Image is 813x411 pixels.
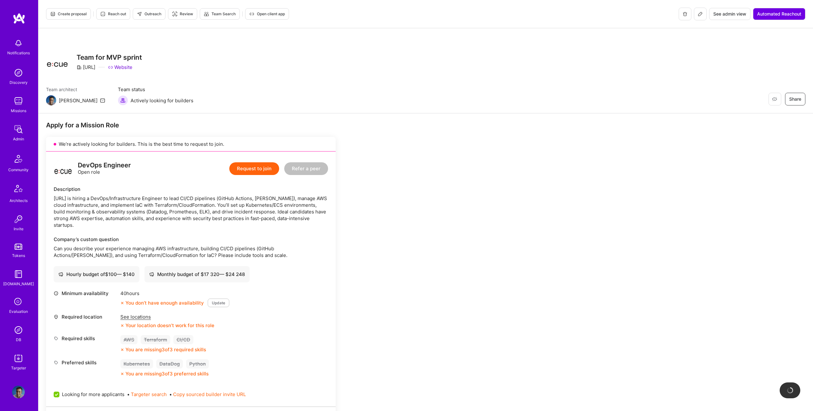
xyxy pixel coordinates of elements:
[54,236,328,243] div: Company’s custom question
[54,336,58,341] i: icon Tag
[54,313,117,320] div: Required location
[12,95,25,107] img: teamwork
[13,136,24,142] div: Admin
[172,11,193,17] span: Review
[54,360,58,365] i: icon Tag
[14,226,24,232] div: Invite
[100,98,105,103] i: icon Mail
[54,159,73,178] img: logo
[156,359,183,368] div: DataDog
[172,11,177,17] i: icon Targeter
[120,372,124,376] i: icon CloseOrange
[3,280,34,287] div: [DOMAIN_NAME]
[120,300,204,306] div: You don’t have enough availability
[59,97,97,104] div: [PERSON_NAME]
[9,308,28,315] div: Evaluation
[7,50,30,56] div: Notifications
[120,322,214,329] div: Your location doesn’t work for this role
[141,335,170,344] div: Terraform
[12,268,25,280] img: guide book
[11,182,26,197] img: Architects
[54,291,58,296] i: icon Clock
[46,86,105,93] span: Team architect
[50,11,55,17] i: icon Proposal
[245,8,289,20] button: Open client app
[12,213,25,226] img: Invite
[11,151,26,166] img: Community
[173,391,246,398] button: Copy sourced builder invite URL
[12,324,25,336] img: Admin Search
[13,13,25,24] img: logo
[753,8,805,20] button: Automated Reachout
[133,8,165,20] button: Outreach
[62,391,124,398] span: Looking for more applicants
[12,252,25,259] div: Tokens
[54,195,328,228] div: [URL] is hiring a DevOps/Infrastructure Engineer to lead CI/CD pipelines (GitHub Actions, [PERSON...
[229,162,279,175] button: Request to join
[58,272,63,277] i: icon Cash
[77,64,95,71] div: [URL]
[120,301,124,305] i: icon CloseOrange
[169,391,246,398] span: •
[77,53,142,61] h3: Team for MVP sprint
[785,386,794,395] img: loading
[173,335,193,344] div: CI/CD
[118,95,128,105] img: Actively looking for builders
[785,93,805,105] button: Share
[54,335,117,342] div: Required skills
[11,365,26,371] div: Targeter
[54,359,117,366] div: Preferred skills
[284,162,328,175] button: Refer a peer
[120,290,229,297] div: 40 hours
[249,11,285,17] span: Open client app
[46,95,56,105] img: Team Architect
[120,313,214,320] div: See locations
[100,11,126,17] span: Reach out
[709,8,750,20] button: See admin view
[120,335,138,344] div: AWS
[131,391,167,398] button: Targeter search
[200,8,240,20] button: Team Search
[8,166,29,173] div: Community
[204,11,236,17] span: Team Search
[54,290,117,297] div: Minimum availability
[149,271,245,278] div: Monthly budget of $ 17 320 — $ 24 248
[125,346,206,353] div: You are missing 3 of 3 required skills
[54,245,328,259] p: Can you describe your experience managing AWS infrastructure, building CI/CD pipelines (GitHub Ac...
[120,324,124,327] i: icon CloseOrange
[12,296,24,308] i: icon SelectionTeam
[16,336,21,343] div: DB
[108,64,132,71] a: Website
[15,244,22,250] img: tokens
[46,53,69,71] img: Company Logo
[46,8,91,20] button: Create proposal
[46,137,336,152] div: We’re actively looking for builders. This is the best time to request to join.
[12,123,25,136] img: admin teamwork
[54,314,58,319] i: icon Location
[58,271,135,278] div: Hourly budget of $ 100 — $ 140
[78,162,131,175] div: Open role
[10,386,26,398] a: User Avatar
[12,37,25,50] img: bell
[772,97,777,102] i: icon EyeClosed
[125,370,209,377] div: You are missing 3 of 3 preferred skills
[713,11,746,17] span: See admin view
[12,386,25,398] img: User Avatar
[78,162,131,169] div: DevOps Engineer
[11,107,26,114] div: Missions
[186,359,209,368] div: Python
[54,186,328,192] div: Description
[46,121,336,129] div: Apply for a Mission Role
[120,359,153,368] div: Kubernetes
[12,352,25,365] img: Skill Targeter
[789,96,801,102] span: Share
[149,272,154,277] i: icon Cash
[77,65,82,70] i: icon CompanyGray
[168,8,197,20] button: Review
[10,197,28,204] div: Architects
[208,299,229,307] button: Update
[120,348,124,352] i: icon CloseOrange
[757,11,801,17] span: Automated Reachout
[96,8,130,20] button: Reach out
[12,66,25,79] img: discovery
